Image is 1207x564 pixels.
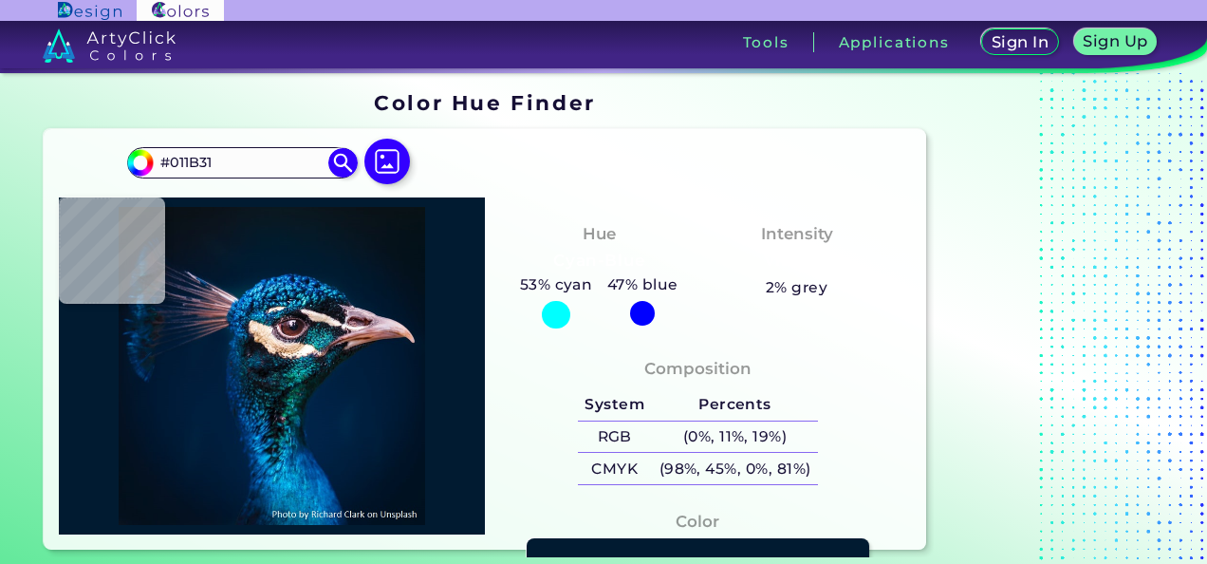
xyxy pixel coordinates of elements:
h4: Intensity [761,220,833,248]
h5: 47% blue [600,273,685,297]
h1: Color Hue Finder [374,88,595,117]
h4: Hue [583,220,616,248]
img: icon search [328,148,357,177]
h3: Cyan-Blue [546,250,653,273]
h5: Sign In [994,35,1046,49]
h5: RGB [578,422,652,453]
h5: System [578,389,652,421]
h4: Composition [644,355,752,383]
h3: Tools [743,35,789,49]
a: Sign In [985,30,1055,54]
h5: Percents [652,389,818,421]
h3: Vibrant [755,250,838,273]
img: img_pavlin.jpg [68,207,475,526]
img: ArtyClick Design logo [58,2,121,20]
iframe: Advertisement [934,85,1171,557]
input: type color.. [154,150,330,176]
h5: Sign Up [1086,34,1145,48]
h5: CMYK [578,453,652,484]
h4: Color [676,508,719,536]
h5: 53% cyan [512,273,600,297]
h3: Applications [839,35,950,49]
h5: (0%, 11%, 19%) [652,422,818,453]
img: logo_artyclick_colors_white.svg [43,28,176,63]
a: Sign Up [1078,30,1153,54]
h5: 2% grey [766,275,827,300]
img: icon picture [364,139,410,184]
h5: (98%, 45%, 0%, 81%) [652,453,818,484]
